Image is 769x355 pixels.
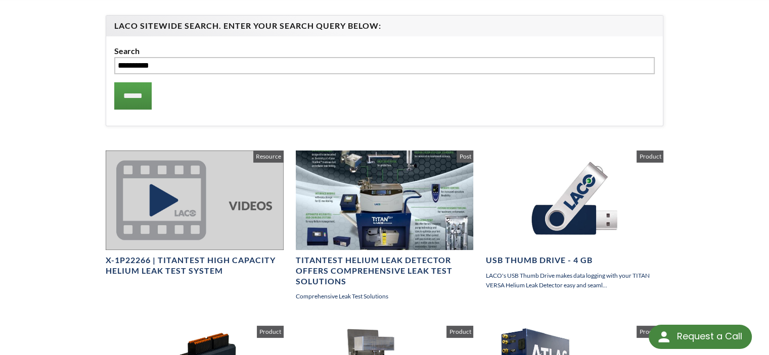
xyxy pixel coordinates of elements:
span: Product [446,326,473,338]
img: round button [656,329,672,345]
span: Product [257,326,284,338]
span: Post [457,150,473,163]
h4: USB Thumb Drive - 4 GB [485,255,663,266]
div: Request a Call [649,325,752,349]
label: Search [114,44,655,58]
span: Product [637,326,663,338]
a: X-1P22266 | TITANTEST High Capacity Helium Leak Test System Resource [106,150,284,276]
a: USB Thumb Drive - 4 GB LACO's USB Thumb Drive makes data logging with your TITAN VERSA Helium Lea... [485,150,663,290]
h4: X-1P22266 | TITANTEST High Capacity Helium Leak Test System [106,255,284,276]
a: TitanTest Helium Leak Detector Offers Comprehensive Leak Test Solutions Comprehensive Leak Test S... [296,150,474,301]
p: Comprehensive Leak Test Solutions [296,291,474,301]
div: Request a Call [676,325,742,348]
span: Resource [253,150,284,163]
p: LACO's USB Thumb Drive makes data logging with your TITAN VERSA Helium Leak Detector easy and sea... [485,271,663,290]
h4: TitanTest Helium Leak Detector Offers Comprehensive Leak Test Solutions [296,255,474,286]
h4: LACO Sitewide Search. Enter your Search Query Below: [114,21,655,31]
span: Product [637,150,663,163]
